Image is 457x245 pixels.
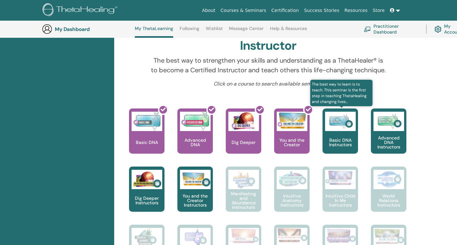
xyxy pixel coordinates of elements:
a: Following [180,26,199,36]
span: The best way to learn is to teach. This seminar is the first step in teaching ThetaHealing and ch... [310,80,373,106]
img: Intuitive Anatomy Instructors [277,170,307,189]
img: Dig Deeper Instructors [132,170,162,189]
a: My ThetaLearning [135,26,173,38]
p: World Relations Instructors [371,194,406,207]
img: You and the Earth Instructors [373,228,404,245]
img: Love of Self Instructors [228,228,259,244]
p: The best way to strengthen your skills and understanding as a ThetaHealer® is to become a Certifi... [150,56,386,75]
img: You and Your Inner Circle Instructors [325,228,356,243]
a: Advanced DNA Instructors Advanced DNA Instructors [371,108,406,167]
p: Advanced DNA [177,138,213,147]
p: Basic DNA Instructors [323,138,358,147]
a: You and the Creator You and the Creator [274,108,310,167]
a: Store [370,5,387,16]
img: Basic DNA [132,112,162,131]
a: Message Center [229,26,263,36]
h3: My Dashboard [55,26,119,32]
a: World Relations Instructors World Relations Instructors [371,167,406,225]
img: chalkboard-teacher.svg [364,26,371,32]
a: Resources [342,5,370,16]
img: cog.svg [434,24,442,34]
a: About [199,5,218,16]
p: Intuitive Child In Me Instructors [323,194,358,207]
img: World Relations Instructors [373,170,404,189]
a: Dig Deeper Dig Deeper [226,108,261,167]
p: Click on a course to search available seminars [150,80,386,88]
img: You and the Creator Instructors [180,170,211,189]
p: Advanced DNA Instructors [371,136,406,149]
p: Manifesting and Abundance Instructors [226,191,261,209]
img: Advanced DNA Instructors [373,112,404,131]
p: Dig Deeper [229,140,258,145]
img: Basic DNA Instructors [325,112,356,131]
a: Manifesting and Abundance Instructors Manifesting and Abundance Instructors [226,167,261,225]
img: Dig Deeper [228,112,259,131]
a: Advanced DNA Advanced DNA [177,108,213,167]
img: You and the Creator [277,112,307,129]
a: Wishlist [206,26,223,36]
p: Dig Deeper Instructors [129,196,164,205]
p: You and the Creator [274,138,310,147]
h2: Instructor [240,38,296,53]
p: You and the Creator Instructors [177,194,213,207]
img: Intuitive Child In Me Instructors [325,170,356,186]
a: Intuitive Child In Me Instructors Intuitive Child In Me Instructors [323,167,358,225]
a: Dig Deeper Instructors Dig Deeper Instructors [129,167,164,225]
p: Intuitive Anatomy Instructors [274,194,310,207]
img: You and Your Significant Other Instructors [277,228,307,242]
a: The best way to learn is to teach. This seminar is the first step in teaching ThetaHealing and ch... [323,108,358,167]
a: Practitioner Dashboard [364,22,418,36]
img: Advanced DNA [180,112,211,131]
a: Intuitive Anatomy Instructors Intuitive Anatomy Instructors [274,167,310,225]
a: Help & Resources [270,26,307,36]
a: You and the Creator Instructors You and the Creator Instructors [177,167,213,225]
img: Manifesting and Abundance Instructors [228,170,259,189]
a: Success Stories [302,5,342,16]
img: logo.png [43,3,120,18]
a: Basic DNA Basic DNA [129,108,164,167]
a: Courses & Seminars [218,5,269,16]
img: generic-user-icon.jpg [42,24,52,34]
a: Certification [269,5,301,16]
